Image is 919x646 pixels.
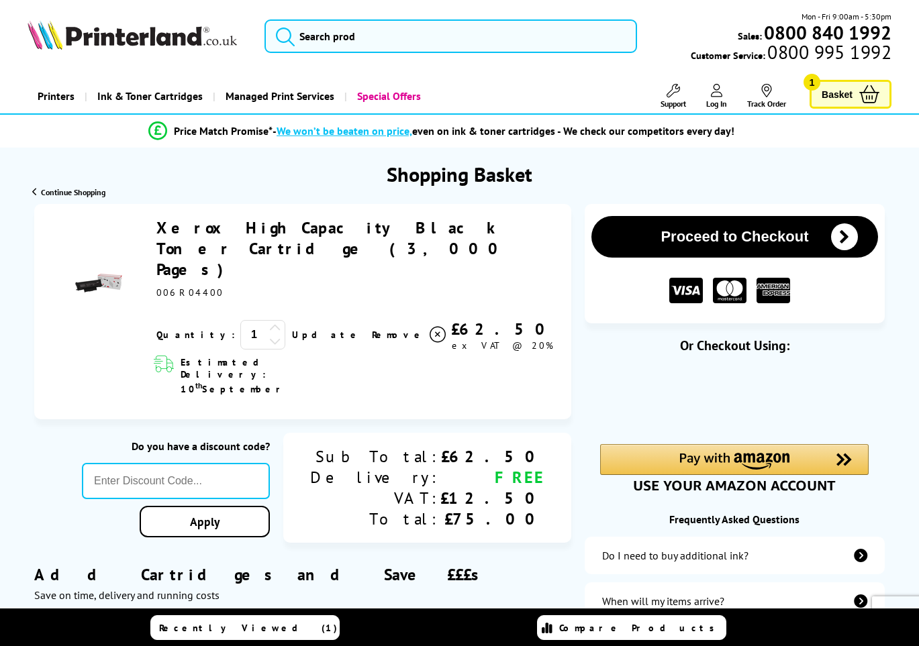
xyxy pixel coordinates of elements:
[600,376,869,421] iframe: PayPal
[585,337,885,354] div: Or Checkout Using:
[747,84,786,109] a: Track Order
[440,488,544,508] div: £12.50
[310,446,440,467] div: Sub Total:
[600,444,869,491] div: Amazon Pay - Use your Amazon account
[706,84,727,109] a: Log In
[661,99,686,109] span: Support
[174,124,273,138] span: Price Match Promise*
[602,549,748,562] div: Do I need to buy additional ink?
[440,467,544,488] div: FREE
[7,119,876,143] li: modal_Promise
[585,513,885,526] div: Frequently Asked Questions
[213,79,344,113] a: Managed Print Services
[691,46,891,62] span: Customer Service:
[669,278,703,304] img: VISA
[75,260,122,307] img: Xerox High Capacity Black Toner Cartridge (3,000 Pages)
[156,329,235,341] span: Quantity:
[344,79,431,113] a: Special Offers
[602,594,724,608] div: When will my items arrive?
[372,329,425,341] span: Remove
[97,79,203,113] span: Ink & Toner Cartridges
[585,582,885,620] a: items-arrive
[372,325,448,345] a: Delete item from your basket
[85,79,213,113] a: Ink & Toner Cartridges
[28,20,248,52] a: Printerland Logo
[822,85,853,103] span: Basket
[310,508,440,529] div: Total:
[706,99,727,109] span: Log In
[273,124,734,138] div: - even on ink & toner cartridges - We check our competitors every day!
[440,508,544,529] div: £75.00
[150,615,340,640] a: Recently Viewed (1)
[310,488,440,508] div: VAT:
[264,19,637,53] input: Search prod
[195,380,202,390] sup: th
[764,20,891,45] b: 0800 840 1992
[591,216,878,258] button: Proceed to Checkout
[765,46,891,58] span: 0800 995 1992
[28,20,237,50] img: Printerland Logo
[440,446,544,467] div: £62.50
[537,615,726,640] a: Compare Products
[661,84,686,109] a: Support
[387,161,532,187] h1: Shopping Basket
[159,622,338,634] span: Recently Viewed (1)
[34,588,571,602] div: Save on time, delivery and running costs
[156,217,507,280] a: Xerox High Capacity Black Toner Cartridge (3,000 Pages)
[713,278,746,304] img: MASTER CARD
[32,187,105,197] a: Continue Shopping
[41,187,105,197] span: Continue Shopping
[802,10,891,23] span: Mon - Fri 9:00am - 5:30pm
[28,79,85,113] a: Printers
[762,26,891,39] a: 0800 840 1992
[810,80,891,109] a: Basket 1
[34,544,571,622] div: Add Cartridges and Save £££s
[757,278,790,304] img: American Express
[292,329,361,341] a: Update
[140,506,270,537] a: Apply
[310,467,440,488] div: Delivery:
[585,537,885,574] a: additional-ink
[156,286,224,299] span: 006R04400
[181,356,315,395] span: Estimated Delivery: 10 September
[452,339,553,352] span: ex VAT @ 20%
[559,622,722,634] span: Compare Products
[82,439,270,453] div: Do you have a discount code?
[448,319,558,339] div: £62.50
[82,463,270,499] input: Enter Discount Code...
[804,74,820,91] span: 1
[277,124,412,138] span: We won’t be beaten on price,
[738,30,762,42] span: Sales:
